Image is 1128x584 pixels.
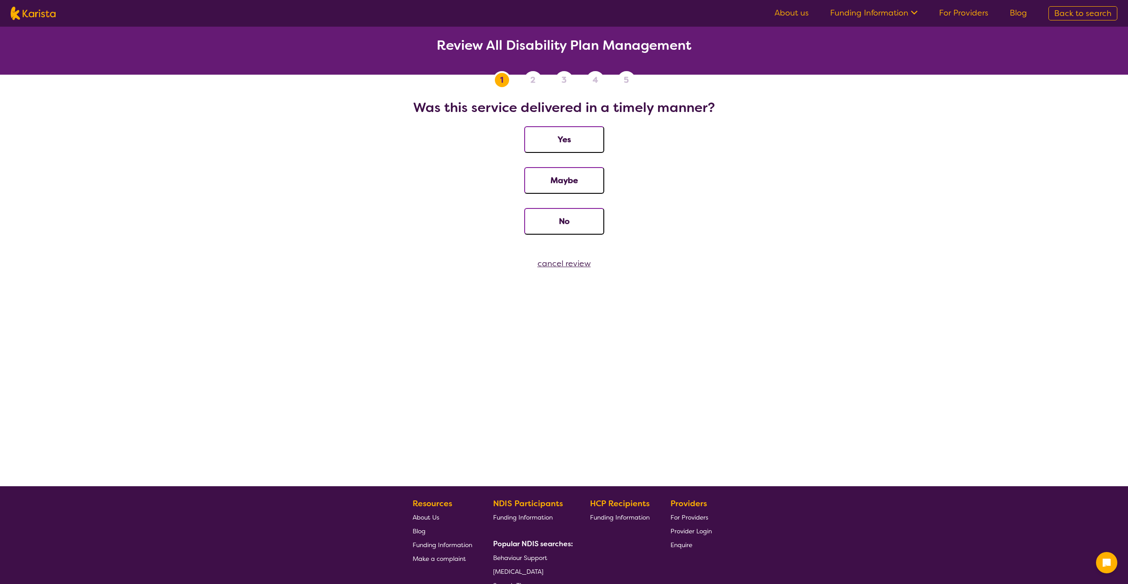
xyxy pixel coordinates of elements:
[493,539,573,548] b: Popular NDIS searches:
[500,73,503,87] span: 1
[413,552,472,565] a: Make a complaint
[1010,8,1027,18] a: Blog
[670,527,712,535] span: Provider Login
[493,554,547,562] span: Behaviour Support
[493,513,553,521] span: Funding Information
[590,498,650,509] b: HCP Recipients
[670,513,708,521] span: For Providers
[1048,6,1117,20] a: Back to search
[413,527,426,535] span: Blog
[524,167,604,194] button: Maybe
[493,551,570,564] a: Behaviour Support
[830,8,918,18] a: Funding Information
[670,498,707,509] b: Providers
[493,510,570,524] a: Funding Information
[413,498,452,509] b: Resources
[493,498,563,509] b: NDIS Participants
[590,510,650,524] a: Funding Information
[562,73,566,87] span: 3
[11,100,1117,116] h2: Was this service delivered in a timely manner?
[413,524,472,538] a: Blog
[493,564,570,578] a: [MEDICAL_DATA]
[1054,8,1112,19] span: Back to search
[413,555,466,563] span: Make a complaint
[775,8,809,18] a: About us
[670,524,712,538] a: Provider Login
[413,513,439,521] span: About Us
[593,73,598,87] span: 4
[413,510,472,524] a: About Us
[493,568,543,576] span: [MEDICAL_DATA]
[670,510,712,524] a: For Providers
[590,513,650,521] span: Funding Information
[524,208,604,235] button: No
[11,7,56,20] img: Karista logo
[624,73,629,87] span: 5
[670,541,692,549] span: Enquire
[670,538,712,552] a: Enquire
[413,538,472,552] a: Funding Information
[524,126,604,153] button: Yes
[939,8,988,18] a: For Providers
[413,541,472,549] span: Funding Information
[11,37,1117,53] h2: Review All Disability Plan Management
[530,73,535,87] span: 2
